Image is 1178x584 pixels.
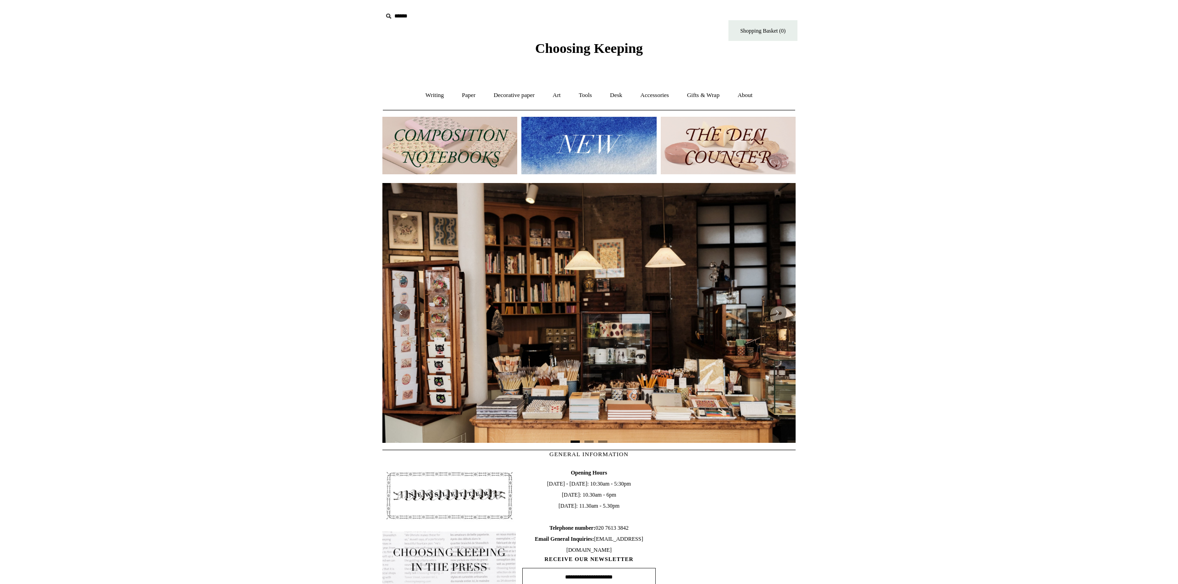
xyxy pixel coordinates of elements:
[584,441,594,443] button: Page 2
[549,525,595,531] b: Telephone number
[661,117,796,174] img: The Deli Counter
[571,83,601,108] a: Tools
[485,83,543,108] a: Decorative paper
[382,183,796,442] img: 20250131 INSIDE OF THE SHOP.jpg__PID:b9484a69-a10a-4bde-9e8d-1408d3d5e6ad
[535,40,643,56] span: Choosing Keeping
[549,451,629,458] span: GENERAL INFORMATION
[729,83,761,108] a: About
[768,303,786,322] button: Next
[382,117,517,174] img: 202302 Composition ledgers.jpg__PID:69722ee6-fa44-49dd-a067-31375e5d54ec
[632,83,677,108] a: Accessories
[728,20,797,41] a: Shopping Basket (0)
[535,536,643,553] span: [EMAIL_ADDRESS][DOMAIN_NAME]
[544,83,569,108] a: Art
[679,83,728,108] a: Gifts & Wrap
[535,536,594,542] b: Email General Inquiries:
[571,441,580,443] button: Page 1
[602,83,631,108] a: Desk
[522,555,656,563] span: RECEIVE OUR NEWSLETTER
[454,83,484,108] a: Paper
[382,467,516,524] img: pf-4db91bb9--1305-Newsletter-Button_1200x.jpg
[535,48,643,54] a: Choosing Keeping
[571,469,607,476] b: Opening Hours
[594,525,595,531] b: :
[521,117,656,174] img: New.jpg__PID:f73bdf93-380a-4a35-bcfe-7823039498e1
[392,303,410,322] button: Previous
[522,467,656,555] span: [DATE] - [DATE]: 10:30am - 5:30pm [DATE]: 10.30am - 6pm [DATE]: 11.30am - 5.30pm 020 7613 3842
[417,83,452,108] a: Writing
[598,441,607,443] button: Page 3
